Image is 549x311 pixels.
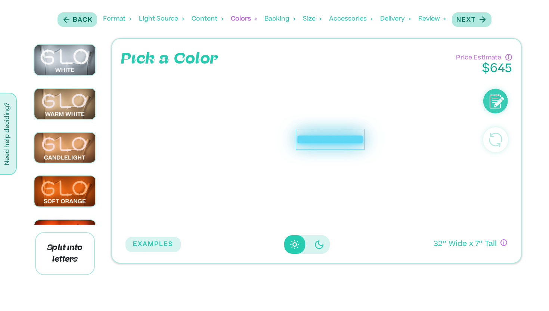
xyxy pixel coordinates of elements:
div: Backing [264,7,295,31]
img: Orange [34,220,96,250]
div: Have questions about pricing or just need a human touch? Go through the process and submit an inq... [505,54,512,61]
img: Candlelight [34,133,96,163]
div: Review [418,7,446,31]
button: Next [452,12,491,27]
p: 32 ’’ Wide x 7 ’’ Tall [434,239,497,250]
button: EXAMPLES [125,237,181,252]
p: $ 645 [456,62,512,76]
div: Format [103,7,131,31]
div: Light Source [139,7,184,31]
p: Back [73,16,93,25]
div: Colors [231,7,257,31]
p: Next [456,16,476,25]
button: Back [58,12,97,27]
p: Price Estimate [456,52,501,62]
p: Pick a Color [121,48,218,70]
img: White [34,45,96,75]
img: Soft Orange [34,176,96,206]
div: Accessories [329,7,373,31]
div: Size [303,7,322,31]
div: Delivery [380,7,411,31]
img: Warm White [34,89,96,119]
p: Split into letters [35,232,95,275]
div: Content [192,7,223,31]
div: If you have questions about size, or if you can’t design exactly what you want here, no worries! ... [500,239,507,246]
div: Disabled elevation buttons [284,235,330,254]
